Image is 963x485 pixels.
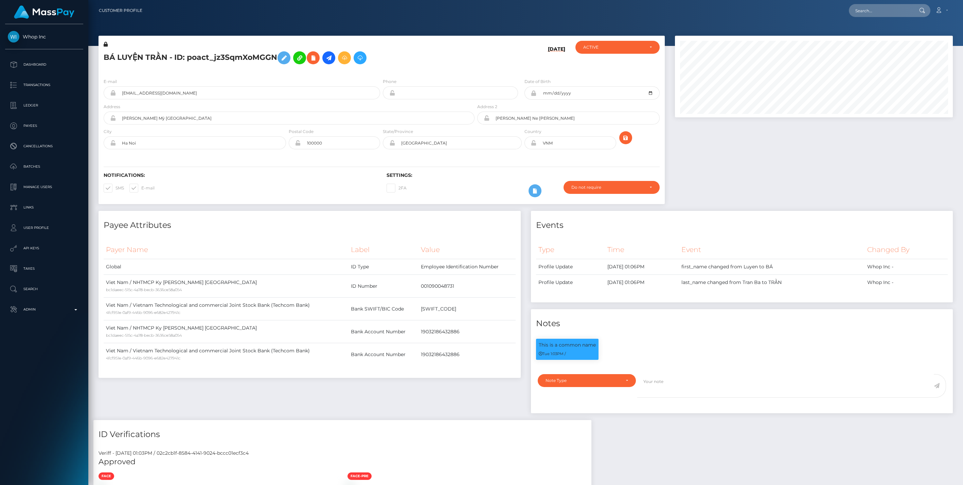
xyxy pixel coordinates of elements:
td: [DATE] 01:06PM [605,275,679,290]
td: 19032186432886 [418,343,516,366]
h6: Settings: [387,172,659,178]
td: Global [104,259,349,275]
label: E-mail [129,184,155,193]
th: Value [418,240,516,259]
small: 4fcf951e-0af9-446b-9096-e682e427941c [106,356,180,361]
button: Note Type [538,374,636,387]
label: City [104,129,112,135]
td: [SWIFT_CODE] [418,298,516,320]
td: first_name changed from Luyen to BÁ [679,259,865,275]
p: Search [8,284,81,294]
span: face-pre [347,472,372,480]
label: Postal Code [289,129,314,135]
a: API Keys [5,240,83,257]
button: ACTIVE [575,41,660,54]
th: Event [679,240,865,259]
td: Employee Identification Number [418,259,516,275]
label: Date of Birth [524,79,551,85]
td: Whop Inc - [865,275,948,290]
h5: Approved [99,457,586,467]
label: Address 2 [477,104,497,110]
td: Whop Inc - [865,259,948,275]
a: Cancellations [5,138,83,155]
a: Search [5,281,83,298]
a: Customer Profile [99,3,142,18]
div: Do not require [571,185,644,190]
div: Note Type [546,378,620,383]
a: Admin [5,301,83,318]
td: Viet Nam / Vietnam Technological and commercial Joint Stock Bank (Techcom Bank) [104,298,349,320]
p: Dashboard [8,60,81,70]
a: Ledger [5,97,83,114]
h6: [DATE] [548,46,565,70]
span: face [99,472,114,480]
small: Tue 1:03PM / [539,351,566,356]
p: Links [8,202,81,213]
h4: Events [536,219,948,231]
th: Changed By [865,240,948,259]
td: [DATE] 01:06PM [605,259,679,275]
h4: Notes [536,318,948,330]
a: Transactions [5,77,83,94]
img: MassPay Logo [14,5,74,19]
h4: ID Verifications [99,429,586,440]
td: 001090048731 [418,275,516,298]
p: This is a common name [539,341,596,349]
td: Profile Update [536,259,605,275]
td: last_name changed from Tran Ba to TRẦN [679,275,865,290]
p: User Profile [8,223,81,233]
label: SMS [104,184,124,193]
p: API Keys [8,243,81,253]
label: State/Province [383,129,413,135]
td: ID Type [349,259,418,275]
p: Cancellations [8,141,81,151]
th: Type [536,240,605,259]
label: 2FA [387,184,407,193]
p: Admin [8,304,81,315]
span: Whop Inc [5,34,83,40]
label: Phone [383,79,396,85]
td: Bank Account Number [349,320,418,343]
p: Ledger [8,100,81,111]
a: Taxes [5,260,83,277]
td: ID Number [349,275,418,298]
h6: Notifications: [104,172,376,178]
img: Whop Inc [8,31,19,43]
p: Taxes [8,264,81,274]
td: Viet Nam / Vietnam Technological and commercial Joint Stock Bank (Techcom Bank) [104,343,349,366]
a: Payees [5,117,83,134]
td: Profile Update [536,275,605,290]
p: Payees [8,121,81,131]
label: E-mail [104,79,117,85]
td: Bank Account Number [349,343,418,366]
th: Label [349,240,418,259]
small: bc1daeec-515c-4a78-becb-3636ce58a054 [106,333,182,338]
input: Search... [849,4,913,17]
td: Bank SWIFT/BIC Code [349,298,418,320]
th: Payer Name [104,240,349,259]
td: Viet Nam / NHTMCP Ky [PERSON_NAME] [GEOGRAPHIC_DATA] [104,320,349,343]
th: Time [605,240,679,259]
a: Links [5,199,83,216]
a: Batches [5,158,83,175]
div: ACTIVE [583,45,644,50]
td: Viet Nam / NHTMCP Ky [PERSON_NAME] [GEOGRAPHIC_DATA] [104,275,349,298]
button: Do not require [564,181,659,194]
small: bc1daeec-515c-4a78-becb-3636ce58a054 [106,287,182,292]
p: Manage Users [8,182,81,192]
td: 19032186432886 [418,320,516,343]
h5: BÁ LUYỆN TRẦN - ID: poact_jz3SqmXoMGGN [104,48,471,68]
a: Manage Users [5,179,83,196]
a: Initiate Payout [322,51,335,64]
p: Batches [8,162,81,172]
p: Transactions [8,80,81,90]
div: Veriff - [DATE] 01:03PM / 02c2cb1f-8584-4141-9024-bccc01ecf3c4 [93,450,591,457]
a: User Profile [5,219,83,236]
label: Country [524,129,541,135]
label: Address [104,104,120,110]
h4: Payee Attributes [104,219,516,231]
small: 4fcf951e-0af9-446b-9096-e682e427941c [106,310,180,315]
a: Dashboard [5,56,83,73]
